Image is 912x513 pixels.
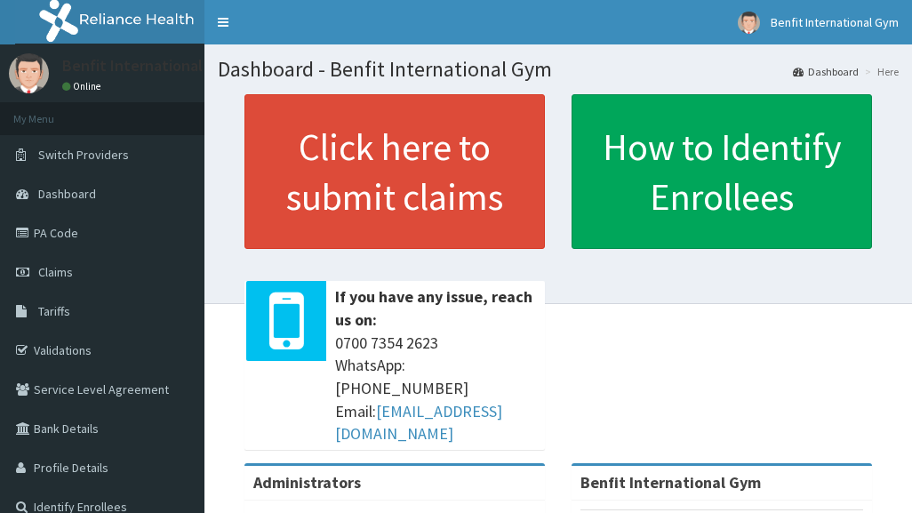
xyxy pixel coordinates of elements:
[9,53,49,93] img: User Image
[38,303,70,319] span: Tariffs
[335,332,536,446] span: 0700 7354 2623 WhatsApp: [PHONE_NUMBER] Email:
[572,94,872,249] a: How to Identify Enrollees
[580,472,761,493] strong: Benfit International Gym
[335,286,532,330] b: If you have any issue, reach us on:
[38,264,73,280] span: Claims
[244,94,545,249] a: Click here to submit claims
[62,80,105,92] a: Online
[335,401,502,445] a: [EMAIL_ADDRESS][DOMAIN_NAME]
[218,58,899,81] h1: Dashboard - Benfit International Gym
[771,14,899,30] span: Benfit International Gym
[738,12,760,34] img: User Image
[860,64,899,79] li: Here
[62,58,236,74] p: Benfit International Gym
[793,64,859,79] a: Dashboard
[253,472,361,493] b: Administrators
[38,147,129,163] span: Switch Providers
[38,186,96,202] span: Dashboard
